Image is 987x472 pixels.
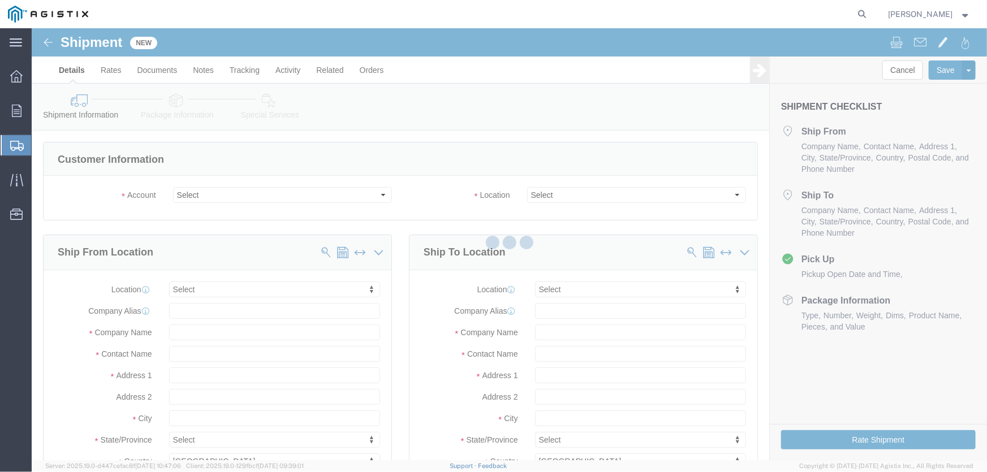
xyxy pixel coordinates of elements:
[186,462,304,469] span: Client: 2025.19.0-129fbcf
[135,462,181,469] span: [DATE] 10:47:06
[799,461,973,471] span: Copyright © [DATE]-[DATE] Agistix Inc., All Rights Reserved
[45,462,181,469] span: Server: 2025.19.0-d447cefac8f
[258,462,304,469] span: [DATE] 09:39:01
[888,7,972,21] button: [PERSON_NAME]
[450,462,478,469] a: Support
[478,462,507,469] a: Feedback
[889,8,953,20] span: Guillermina Leos
[8,6,88,23] img: logo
